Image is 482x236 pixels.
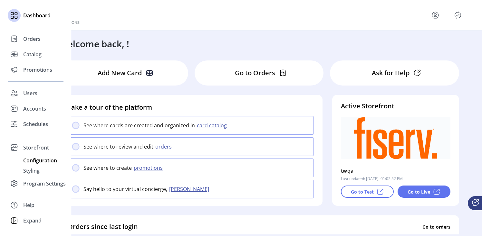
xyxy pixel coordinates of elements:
span: Expand [23,217,42,224]
p: Go to Live [408,188,430,195]
span: Help [23,201,34,209]
button: orders [153,143,176,150]
button: menu [430,10,440,20]
button: [PERSON_NAME] [167,185,213,193]
span: Promotions [23,66,52,74]
p: Add New Card [98,68,142,78]
p: Go to Test [351,188,374,195]
span: Program Settings [23,180,66,187]
h3: Welcome back, ! [59,37,129,50]
h4: Active Storefront [341,101,450,111]
span: Storefront [23,144,49,151]
p: Go to Orders [235,68,275,78]
button: promotions [132,164,167,172]
span: Styling [23,167,40,175]
p: Ask for Help [372,68,410,78]
p: See where cards are created and organized in [83,122,195,129]
h4: Take a tour of the platform [68,103,314,112]
p: Say hello to your virtual concierge, [83,185,167,193]
span: Catalog [23,50,42,58]
span: Configuration [23,157,57,164]
span: Dashboard [23,12,51,19]
p: Go to orders [422,223,450,230]
span: Accounts [23,105,46,113]
p: Last updated: [DATE], 01:02:52 PM [341,176,403,182]
p: See where to review and edit [83,143,153,150]
span: Schedules [23,120,48,128]
p: twqa [341,166,354,176]
button: card catalog [195,122,231,129]
button: Publisher Panel [453,10,463,20]
p: See where to create [83,164,132,172]
h4: Orders since last login [68,222,138,231]
span: Users [23,89,37,97]
span: Orders [23,35,41,43]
